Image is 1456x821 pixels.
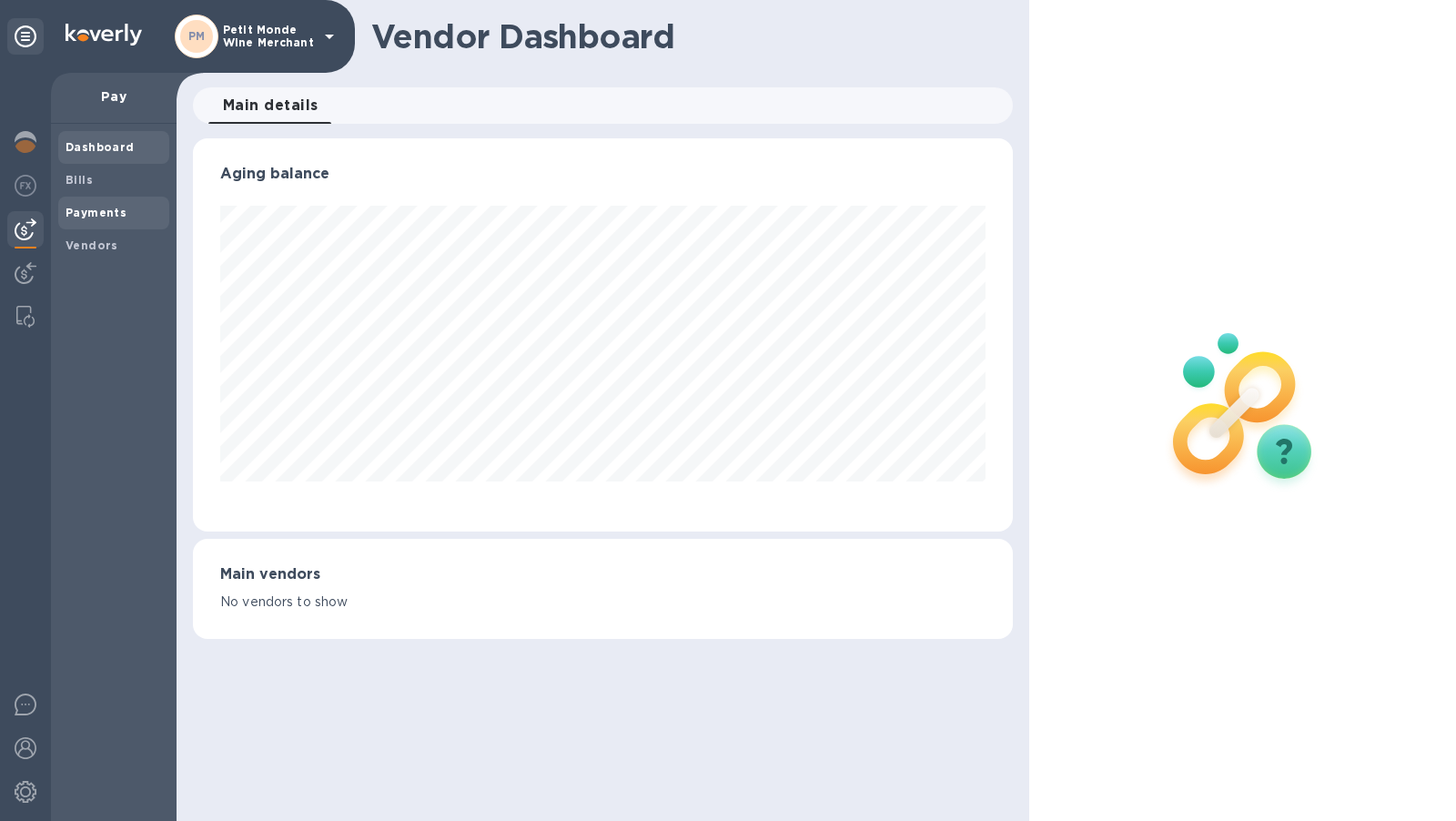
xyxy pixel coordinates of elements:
span: Main details [223,93,318,118]
b: PM [188,29,206,43]
p: Petit Monde Wine Merchant [223,24,314,49]
div: Unpin categories [7,18,44,55]
img: Logo [66,24,142,46]
img: Foreign exchange [15,175,36,197]
b: Vendors [66,238,118,252]
p: No vendors to show [220,593,986,612]
b: Bills [66,173,93,187]
b: Dashboard [66,140,135,154]
h1: Vendor Dashboard [371,17,1000,56]
h3: Aging balance [220,166,986,183]
p: Pay [66,87,162,106]
h3: Main vendors [220,566,986,583]
b: Payments [66,206,126,219]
